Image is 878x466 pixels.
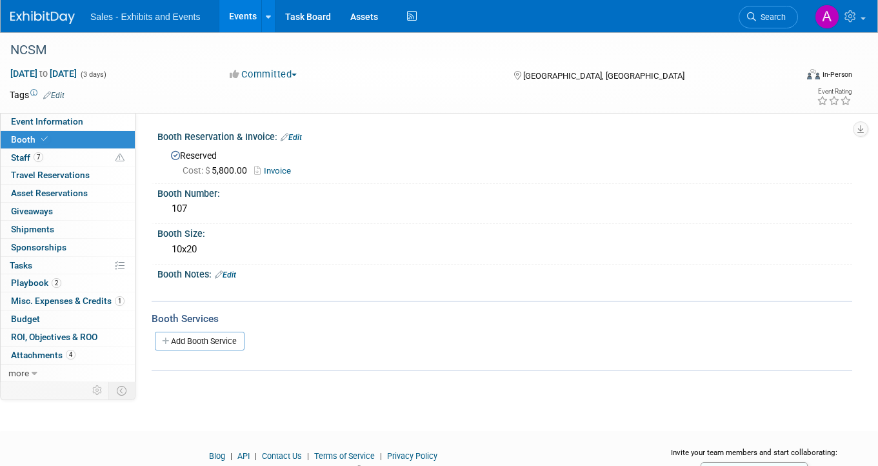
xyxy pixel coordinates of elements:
[79,70,106,79] span: (3 days)
[1,329,135,346] a: ROI, Objectives & ROO
[817,88,852,95] div: Event Rating
[225,68,302,81] button: Committed
[1,347,135,364] a: Attachments4
[1,185,135,202] a: Asset Reservations
[11,134,50,145] span: Booth
[10,11,75,24] img: ExhibitDay
[115,152,125,164] span: Potential Scheduling Conflict -- at least one attendee is tagged in another overlapping event.
[1,310,135,328] a: Budget
[37,68,50,79] span: to
[11,170,90,180] span: Travel Reservations
[10,260,32,270] span: Tasks
[1,365,135,382] a: more
[252,451,260,461] span: |
[41,136,48,143] i: Booth reservation complete
[11,350,75,360] span: Attachments
[155,332,244,350] a: Add Booth Service
[1,113,135,130] a: Event Information
[11,116,83,127] span: Event Information
[43,91,65,100] a: Edit
[11,332,97,342] span: ROI, Objectives & ROO
[227,451,235,461] span: |
[304,451,312,461] span: |
[167,146,843,177] div: Reserved
[11,206,53,216] span: Giveaways
[1,239,135,256] a: Sponsorships
[1,131,135,148] a: Booth
[6,39,781,62] div: NCSM
[11,296,125,306] span: Misc. Expenses & Credits
[11,152,43,163] span: Staff
[10,88,65,101] td: Tags
[387,451,437,461] a: Privacy Policy
[66,350,75,360] span: 4
[109,382,135,399] td: Toggle Event Tabs
[8,368,29,378] span: more
[167,239,843,259] div: 10x20
[728,67,852,86] div: Event Format
[215,270,236,279] a: Edit
[157,265,852,281] div: Booth Notes:
[11,314,40,324] span: Budget
[1,257,135,274] a: Tasks
[739,6,798,28] a: Search
[1,149,135,167] a: Staff7
[11,188,88,198] span: Asset Reservations
[1,274,135,292] a: Playbook2
[209,451,225,461] a: Blog
[281,133,302,142] a: Edit
[34,152,43,162] span: 7
[262,451,302,461] a: Contact Us
[756,12,786,22] span: Search
[90,12,200,22] span: Sales - Exhibits and Events
[807,69,820,79] img: Format-Inperson.png
[815,5,839,29] img: Alexandra Horne
[11,242,66,252] span: Sponsorships
[152,312,852,326] div: Booth Services
[1,203,135,220] a: Giveaways
[11,224,54,234] span: Shipments
[822,70,852,79] div: In-Person
[167,199,843,219] div: 107
[183,165,212,176] span: Cost: $
[52,278,61,288] span: 2
[157,224,852,240] div: Booth Size:
[183,165,252,176] span: 5,800.00
[1,167,135,184] a: Travel Reservations
[86,382,109,399] td: Personalize Event Tab Strip
[523,71,684,81] span: [GEOGRAPHIC_DATA], [GEOGRAPHIC_DATA]
[157,127,852,144] div: Booth Reservation & Invoice:
[254,166,297,176] a: Invoice
[314,451,375,461] a: Terms of Service
[1,221,135,238] a: Shipments
[11,278,61,288] span: Playbook
[157,184,852,200] div: Booth Number:
[1,292,135,310] a: Misc. Expenses & Credits1
[377,451,385,461] span: |
[10,68,77,79] span: [DATE] [DATE]
[115,296,125,306] span: 1
[237,451,250,461] a: API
